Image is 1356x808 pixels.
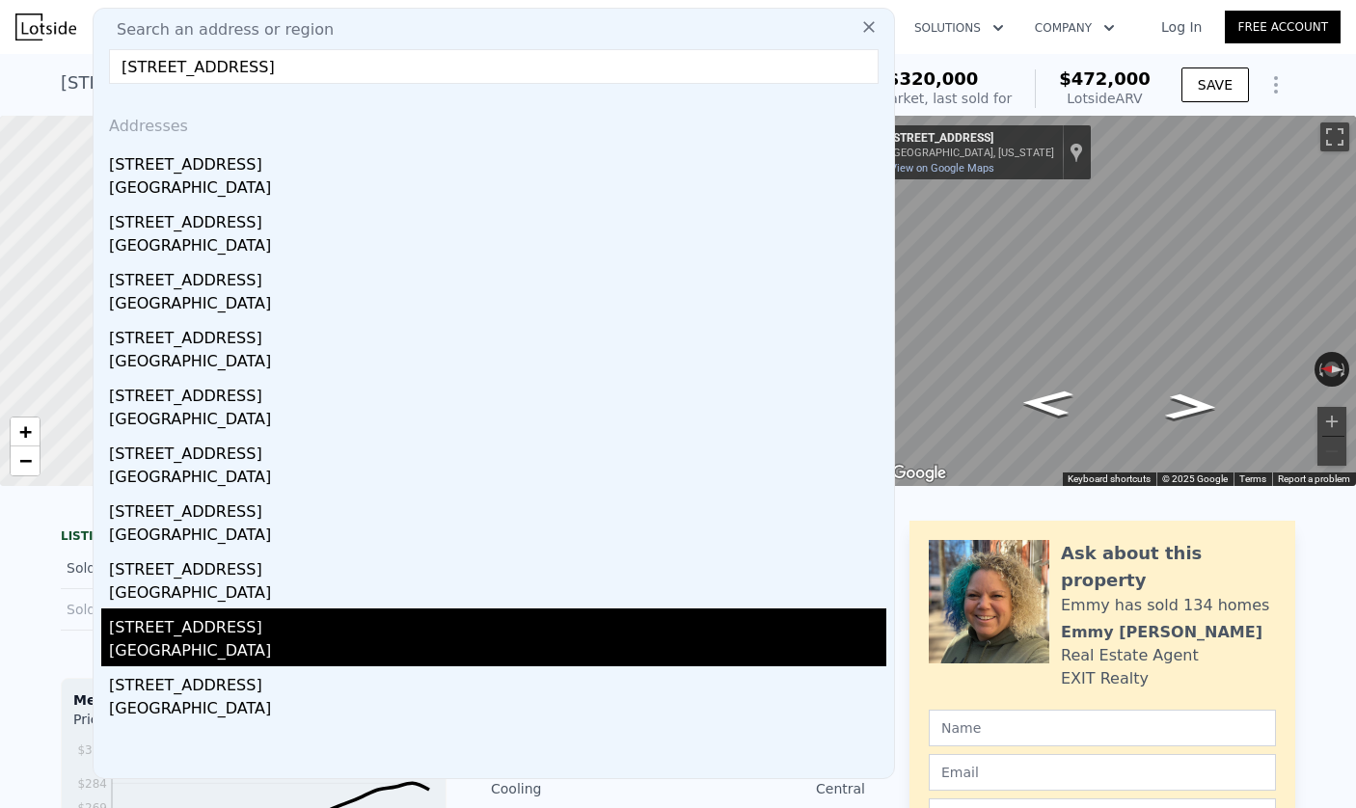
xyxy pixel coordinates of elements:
[109,639,886,666] div: [GEOGRAPHIC_DATA]
[109,319,886,350] div: [STREET_ADDRESS]
[1138,17,1225,37] a: Log In
[109,203,886,234] div: [STREET_ADDRESS]
[882,116,1356,486] div: Street View
[67,555,238,580] div: Sold
[882,116,1356,486] div: Map
[101,18,334,41] span: Search an address or region
[678,779,865,798] div: Central
[109,176,886,203] div: [GEOGRAPHIC_DATA]
[77,743,107,757] tspan: $304
[1317,407,1346,436] button: Zoom in
[1061,621,1262,644] div: Emmy [PERSON_NAME]
[854,89,1012,108] div: Off Market, last sold for
[1225,11,1341,43] a: Free Account
[999,384,1095,422] path: Go North, N Wheaton Ave
[1061,594,1269,617] div: Emmy has sold 134 homes
[929,710,1276,746] input: Name
[1315,352,1325,387] button: Rotate counterclockwise
[109,234,886,261] div: [GEOGRAPHIC_DATA]
[109,666,886,697] div: [STREET_ADDRESS]
[11,417,40,446] a: Zoom in
[887,68,979,89] span: $320,000
[109,524,886,551] div: [GEOGRAPHIC_DATA]
[73,690,434,710] div: Median Sale
[929,754,1276,791] input: Email
[109,581,886,608] div: [GEOGRAPHIC_DATA]
[887,461,951,486] img: Google
[1144,388,1240,426] path: Go South, N Wheaton Ave
[1340,352,1350,387] button: Rotate clockwise
[890,162,994,175] a: View on Google Maps
[1061,540,1276,594] div: Ask about this property
[109,261,886,292] div: [STREET_ADDRESS]
[19,448,32,472] span: −
[1070,142,1083,163] a: Show location on map
[11,446,40,475] a: Zoom out
[109,146,886,176] div: [STREET_ADDRESS]
[1162,473,1228,484] span: © 2025 Google
[109,350,886,377] div: [GEOGRAPHIC_DATA]
[19,419,32,444] span: +
[1278,473,1350,484] a: Report a problem
[109,466,886,493] div: [GEOGRAPHIC_DATA]
[1059,68,1151,89] span: $472,000
[109,697,886,724] div: [GEOGRAPHIC_DATA]
[899,11,1019,45] button: Solutions
[1061,667,1149,690] div: EXIT Realty
[1257,66,1295,104] button: Show Options
[890,147,1054,159] div: [GEOGRAPHIC_DATA], [US_STATE]
[890,131,1054,147] div: [STREET_ADDRESS]
[109,292,886,319] div: [GEOGRAPHIC_DATA]
[109,408,886,435] div: [GEOGRAPHIC_DATA]
[109,551,886,581] div: [STREET_ADDRESS]
[491,779,678,798] div: Cooling
[1061,644,1199,667] div: Real Estate Agent
[109,493,886,524] div: [STREET_ADDRESS]
[1315,361,1350,378] button: Reset the view
[77,777,107,791] tspan: $284
[1320,122,1349,151] button: Toggle fullscreen view
[61,69,409,96] div: [STREET_ADDRESS] , Wheaton , IL 60187
[1317,437,1346,466] button: Zoom out
[1239,473,1266,484] a: Terms
[73,710,254,741] div: Price per Square Foot
[101,99,886,146] div: Addresses
[1059,89,1151,108] div: Lotside ARV
[109,435,886,466] div: [STREET_ADDRESS]
[109,49,879,84] input: Enter an address, city, region, neighborhood or zip code
[109,608,886,639] div: [STREET_ADDRESS]
[15,13,76,40] img: Lotside
[67,597,238,622] div: Sold
[61,528,447,548] div: LISTING & SALE HISTORY
[1019,11,1130,45] button: Company
[109,377,886,408] div: [STREET_ADDRESS]
[887,461,951,486] a: Open this area in Google Maps (opens a new window)
[1068,472,1151,486] button: Keyboard shortcuts
[1181,67,1249,102] button: SAVE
